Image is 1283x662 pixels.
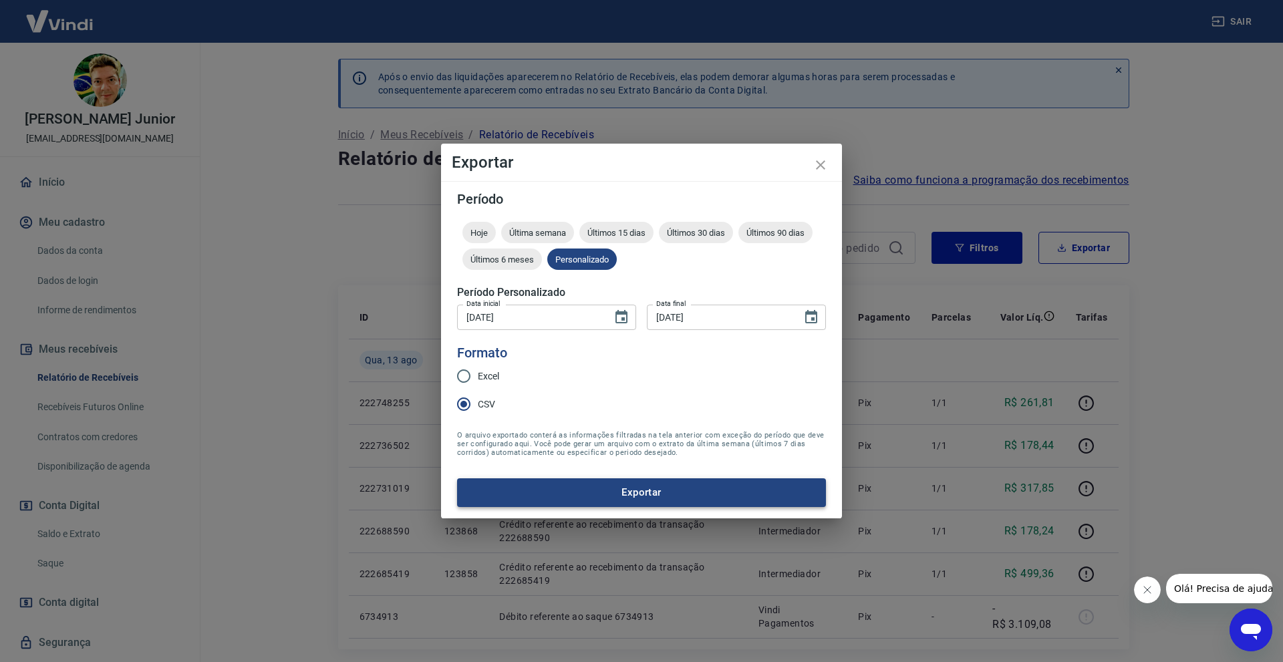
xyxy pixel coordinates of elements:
[478,397,495,411] span: CSV
[452,154,831,170] h4: Exportar
[501,228,574,238] span: Última semana
[547,249,617,270] div: Personalizado
[462,228,496,238] span: Hoje
[457,192,826,206] h5: Período
[798,304,825,331] button: Choose date, selected date is 13 de ago de 2025
[457,286,826,299] h5: Período Personalizado
[1166,574,1272,603] iframe: Mensagem da empresa
[579,228,654,238] span: Últimos 15 dias
[608,304,635,331] button: Choose date, selected date is 13 de ago de 2025
[457,305,603,329] input: DD/MM/YYYY
[647,305,793,329] input: DD/MM/YYYY
[547,255,617,265] span: Personalizado
[8,9,112,20] span: Olá! Precisa de ajuda?
[659,228,733,238] span: Últimos 30 dias
[659,222,733,243] div: Últimos 30 dias
[466,299,501,309] label: Data inicial
[579,222,654,243] div: Últimos 15 dias
[1230,609,1272,651] iframe: Botão para abrir a janela de mensagens
[501,222,574,243] div: Última semana
[738,228,813,238] span: Últimos 90 dias
[805,149,837,181] button: close
[462,255,542,265] span: Últimos 6 meses
[457,431,826,457] span: O arquivo exportado conterá as informações filtradas na tela anterior com exceção do período que ...
[462,249,542,270] div: Últimos 6 meses
[656,299,686,309] label: Data final
[738,222,813,243] div: Últimos 90 dias
[462,222,496,243] div: Hoje
[1134,576,1161,603] iframe: Fechar mensagem
[478,369,499,383] span: Excel
[457,343,507,363] legend: Formato
[457,478,826,506] button: Exportar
